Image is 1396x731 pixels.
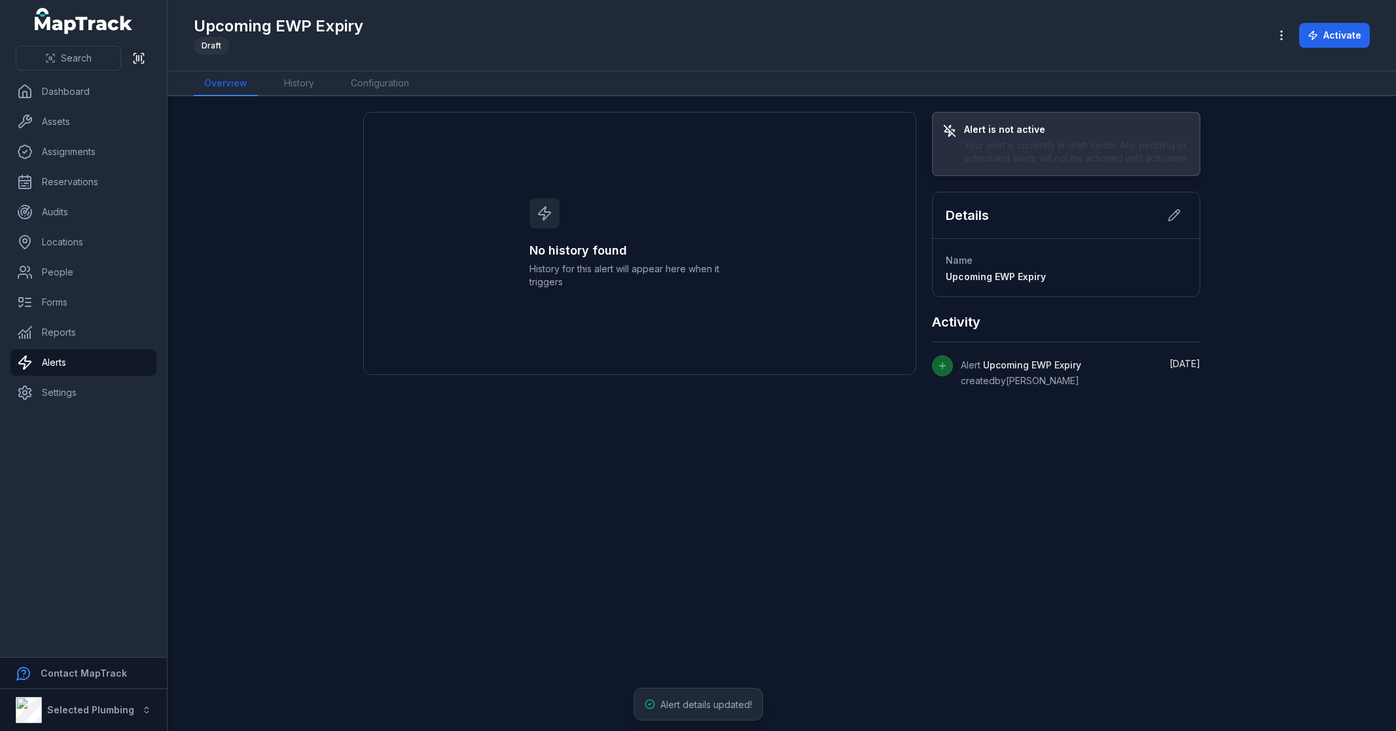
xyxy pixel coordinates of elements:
[10,139,156,165] a: Assignments
[10,259,156,285] a: People
[1170,358,1200,369] span: [DATE]
[10,380,156,406] a: Settings
[10,109,156,135] a: Assets
[946,255,973,266] span: Name
[10,169,156,195] a: Reservations
[10,199,156,225] a: Audits
[274,71,325,96] a: History
[983,359,1081,370] span: Upcoming EWP Expiry
[961,359,1081,386] span: Alert created by [PERSON_NAME]
[47,704,134,715] strong: Selected Plumbing
[932,313,980,331] h2: Activity
[660,699,752,710] span: Alert details updated!
[194,16,363,37] h1: Upcoming EWP Expiry
[41,668,127,679] strong: Contact MapTrack
[529,262,749,289] span: History for this alert will appear here when it triggers
[529,241,749,260] h3: No history found
[10,229,156,255] a: Locations
[1299,23,1370,48] button: Activate
[16,46,121,71] button: Search
[61,52,92,65] span: Search
[10,319,156,346] a: Reports
[964,139,1190,165] div: Your alert is currently in draft mode. Any pending or scheduled alerts will not be actioned until...
[194,71,258,96] a: Overview
[946,206,989,224] h2: Details
[35,8,133,34] a: MapTrack
[964,123,1190,136] h3: Alert is not active
[946,271,1046,282] span: Upcoming EWP Expiry
[340,71,420,96] a: Configuration
[1170,358,1200,369] time: 8/18/2025, 2:48:55 PM
[194,37,229,55] div: Draft
[10,289,156,315] a: Forms
[10,349,156,376] a: Alerts
[10,79,156,105] a: Dashboard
